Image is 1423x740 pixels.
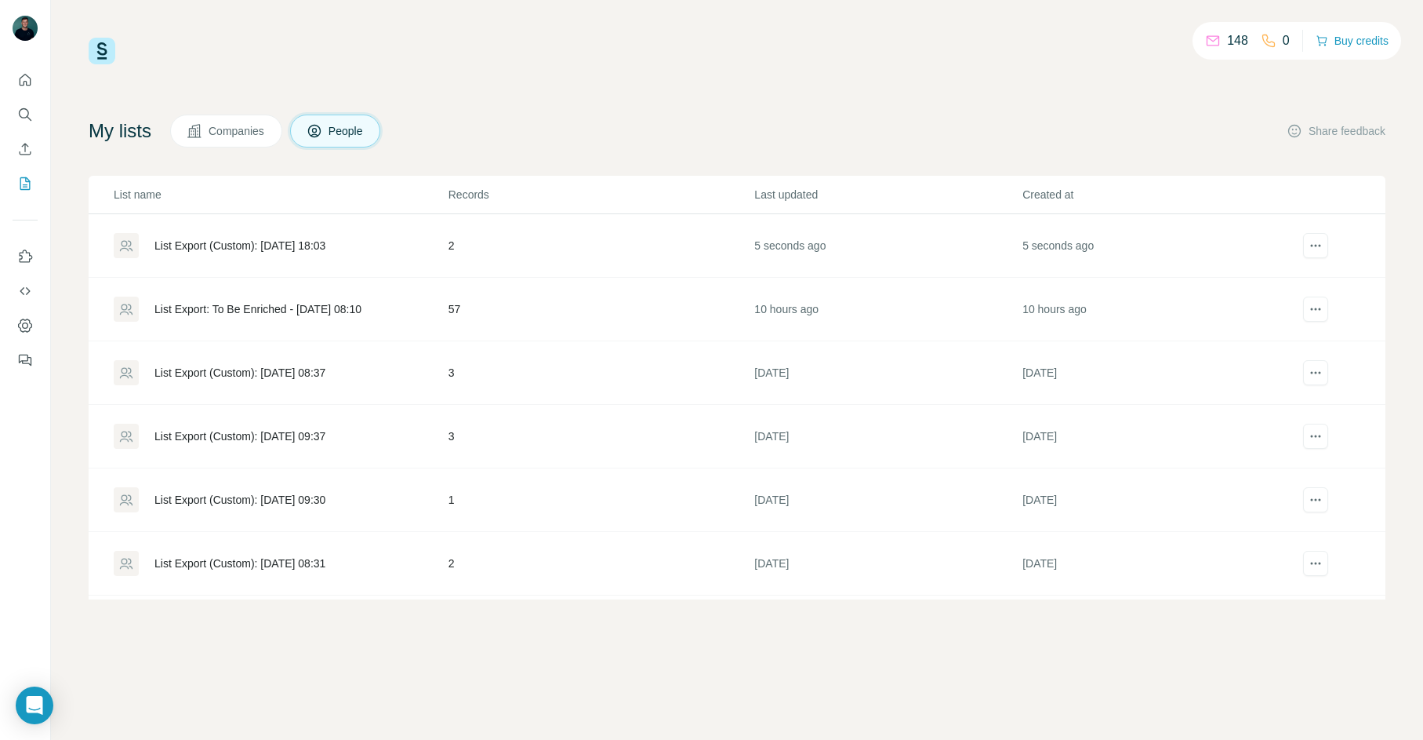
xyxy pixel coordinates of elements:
td: [DATE] [1022,468,1290,532]
td: [DATE] [1022,596,1290,659]
button: Quick start [13,66,38,94]
span: Companies [209,123,266,139]
td: 10 hours ago [1022,278,1290,341]
p: List name [114,187,447,202]
button: Use Surfe on LinkedIn [13,242,38,271]
td: 10 hours ago [753,278,1022,341]
td: 57 [448,278,754,341]
button: actions [1303,487,1328,512]
td: [DATE] [753,405,1022,468]
button: Feedback [13,346,38,374]
button: Use Surfe API [13,277,38,305]
td: [DATE] [753,596,1022,659]
td: 2 [448,214,754,278]
td: [DATE] [1022,341,1290,405]
div: List Export (Custom): [DATE] 08:37 [154,365,325,381]
button: Buy credits [1316,30,1389,52]
div: List Export (Custom): [DATE] 18:03 [154,238,325,253]
button: Share feedback [1287,123,1385,139]
span: People [329,123,365,139]
button: actions [1303,551,1328,576]
p: 148 [1227,31,1248,50]
button: Search [13,100,38,129]
div: Open Intercom Messenger [16,687,53,724]
p: 0 [1283,31,1290,50]
td: [DATE] [1022,405,1290,468]
div: List Export (Custom): [DATE] 09:37 [154,428,325,444]
p: Records [448,187,753,202]
td: [DATE] [753,341,1022,405]
p: Last updated [754,187,1021,202]
button: My lists [13,170,38,198]
div: List Export (Custom): [DATE] 08:31 [154,556,325,571]
img: Surfe Logo [89,38,115,64]
td: 5 seconds ago [753,214,1022,278]
h4: My lists [89,118,151,144]
td: 2 [448,596,754,659]
div: List Export (Custom): [DATE] 09:30 [154,492,325,508]
td: 5 seconds ago [1022,214,1290,278]
button: actions [1303,233,1328,258]
p: Created at [1022,187,1289,202]
td: [DATE] [1022,532,1290,596]
button: actions [1303,360,1328,385]
td: 3 [448,405,754,468]
td: 1 [448,468,754,532]
div: List Export: To Be Enriched - [DATE] 08:10 [154,301,361,317]
td: [DATE] [753,532,1022,596]
td: 3 [448,341,754,405]
button: actions [1303,424,1328,449]
button: actions [1303,297,1328,322]
img: Avatar [13,16,38,41]
button: Dashboard [13,312,38,340]
td: [DATE] [753,468,1022,532]
button: Enrich CSV [13,135,38,163]
td: 2 [448,532,754,596]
